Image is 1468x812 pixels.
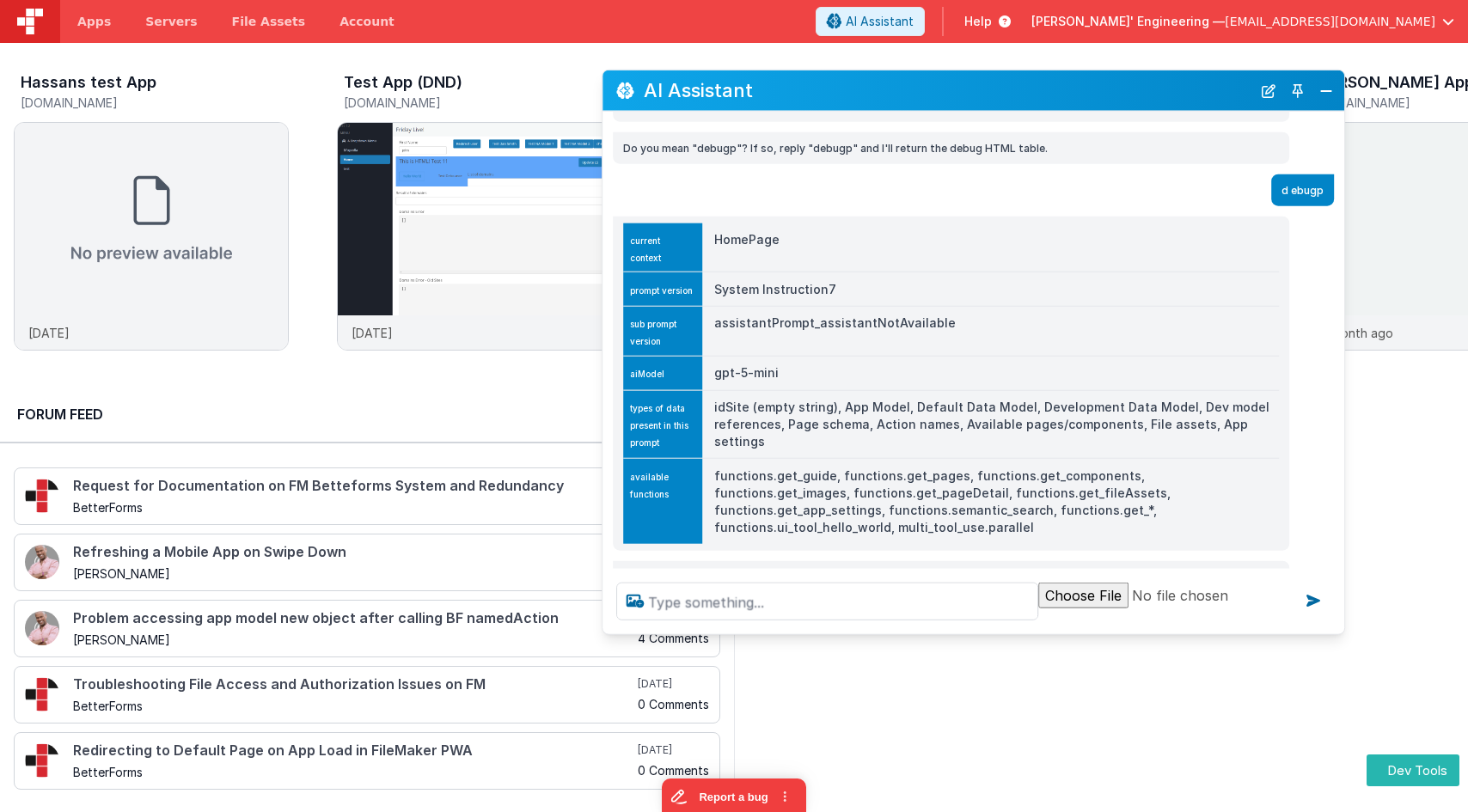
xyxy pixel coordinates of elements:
[638,632,709,644] h5: 4 Comments
[702,306,1279,356] td: assistantPrompt_assistantNotAvailable
[21,96,289,109] h5: [DOMAIN_NAME]
[846,13,914,30] span: AI Assistant
[623,272,702,307] td: prompt version
[25,677,59,711] img: 295_2.png
[644,80,1251,101] h2: AI Assistant
[14,666,720,723] a: Troubleshooting File Access and Authorization Issues on FM BetterForms [DATE] 0 Comments
[25,743,59,778] img: 295_2.png
[1031,13,1454,30] button: [PERSON_NAME]' Engineering — [EMAIL_ADDRESS][DOMAIN_NAME]
[73,677,634,693] h4: Troubleshooting File Access and Authorization Issues on FM
[352,324,393,342] p: [DATE]
[702,356,1279,390] td: gpt-5-mini
[21,74,156,91] h3: Hassans test App
[14,467,720,525] a: Request for Documentation on FM Betteforms System and Redundancy BetterForms [DATE] 0 Comments
[702,390,1279,459] td: idSite (empty string), App Model, Default Data Model, Development Data Model, Dev model reference...
[1225,13,1435,30] span: [EMAIL_ADDRESS][DOMAIN_NAME]
[1315,78,1337,102] button: Close
[623,356,702,390] td: aiModel
[344,74,462,91] h3: Test App (DND)
[623,390,702,459] td: types of data present in this prompt
[623,459,702,544] td: available functions
[77,13,111,30] span: Apps
[25,545,59,579] img: 411_2.png
[17,404,703,424] h2: Forum Feed
[73,743,634,759] h4: Redirecting to Default Page on App Load in FileMaker PWA
[73,479,634,494] h4: Request for Documentation on FM Betteforms System and Redundancy
[964,13,992,30] span: Help
[638,764,709,777] h5: 0 Comments
[1367,754,1459,786] button: Dev Tools
[73,699,634,712] h5: BetterForms
[145,13,197,30] span: Servers
[1031,13,1225,30] span: [PERSON_NAME]' Engineering —
[232,13,306,30] span: File Assets
[344,96,612,109] h5: [DOMAIN_NAME]
[73,501,634,514] h5: BetterForms
[702,459,1279,544] td: functions.get_guide, functions.get_pages, functions.get_components, functions.get_images, functio...
[702,223,1279,272] td: HomePage
[73,567,635,580] h5: [PERSON_NAME]
[702,272,1279,307] td: System Instruction7
[73,766,634,778] h5: BetterForms
[1321,324,1393,342] p: a month ago
[1257,78,1281,102] button: New Chat
[14,600,720,657] a: Problem accessing app model new object after calling BF namedAction [PERSON_NAME] [DATE] 4 Comments
[638,698,709,711] h5: 0 Comments
[638,743,709,757] h5: [DATE]
[25,479,59,513] img: 295_2.png
[816,7,925,36] button: AI Assistant
[1281,180,1324,198] p: d ebugp
[25,611,59,645] img: 411_2.png
[73,633,634,646] h5: [PERSON_NAME]
[73,611,634,626] h4: Problem accessing app model new object after calling BF namedAction
[623,306,702,356] td: sub prompt version
[73,545,635,560] h4: Refreshing a Mobile App on Swipe Down
[14,732,720,790] a: Redirecting to Default Page on App Load in FileMaker PWA BetterForms [DATE] 0 Comments
[14,534,720,591] a: Refreshing a Mobile App on Swipe Down [PERSON_NAME] a month ago 2 Comments
[1286,78,1310,102] button: Toggle Pin
[623,138,1279,156] p: Do you mean "debugp"? If so, reply "debugp" and I'll return the debug HTML table.
[623,223,702,272] td: current context
[638,677,709,691] h5: [DATE]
